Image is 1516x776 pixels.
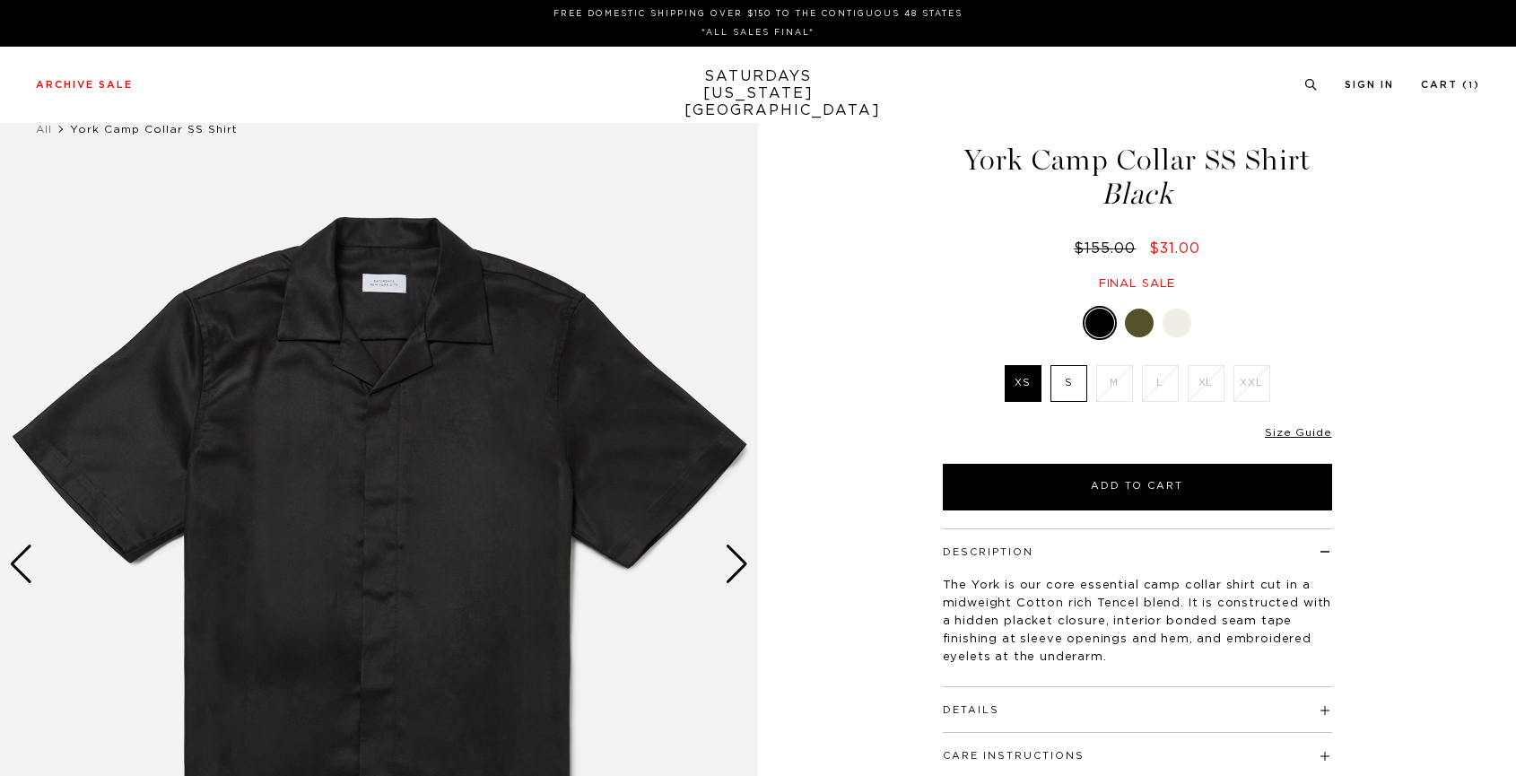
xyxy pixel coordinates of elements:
a: Cart (1) [1421,80,1480,90]
p: The York is our core essential camp collar shirt cut in a midweight Cotton rich Tencel blend. It ... [943,577,1332,667]
a: Archive Sale [36,80,133,90]
span: $31.00 [1149,241,1200,256]
button: Add to Cart [943,464,1332,510]
button: Details [943,705,999,715]
div: Next slide [725,545,749,584]
a: Sign In [1345,80,1394,90]
a: All [36,124,52,135]
h1: York Camp Collar SS Shirt [940,145,1335,209]
p: FREE DOMESTIC SHIPPING OVER $150 TO THE CONTIGUOUS 48 STATES [43,7,1473,21]
label: S [1050,365,1087,402]
a: Size Guide [1265,427,1331,438]
a: SATURDAYS[US_STATE][GEOGRAPHIC_DATA] [684,68,832,119]
button: Description [943,547,1033,557]
div: Final sale [940,276,1335,292]
span: Black [940,179,1335,209]
p: *ALL SALES FINAL* [43,26,1473,39]
del: $155.00 [1074,241,1143,256]
label: XS [1005,365,1041,402]
div: Previous slide [9,545,33,584]
span: York Camp Collar SS Shirt [70,124,238,135]
small: 1 [1468,82,1474,90]
button: Care Instructions [943,751,1085,761]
